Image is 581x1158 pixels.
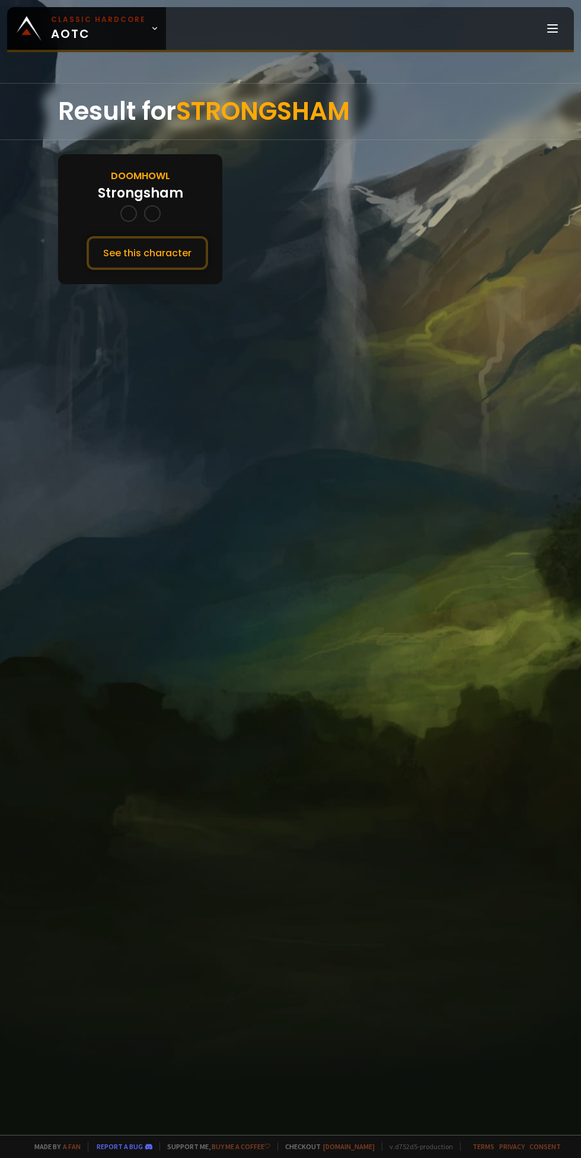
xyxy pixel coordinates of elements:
[111,168,170,183] div: Doomhowl
[63,1142,81,1151] a: a fan
[382,1142,453,1151] span: v. d752d5 - production
[98,183,183,203] div: Strongsham
[97,1142,143,1151] a: Report a bug
[87,236,208,270] button: See this character
[51,14,146,43] span: AOTC
[277,1142,375,1151] span: Checkout
[212,1142,270,1151] a: Buy me a coffee
[27,1142,81,1151] span: Made by
[499,1142,525,1151] a: Privacy
[323,1142,375,1151] a: [DOMAIN_NAME]
[159,1142,270,1151] span: Support me,
[176,94,350,129] span: STRONGSHAM
[51,14,146,25] small: Classic Hardcore
[7,7,166,50] a: Classic HardcoreAOTC
[58,84,523,139] div: Result for
[529,1142,561,1151] a: Consent
[473,1142,494,1151] a: Terms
